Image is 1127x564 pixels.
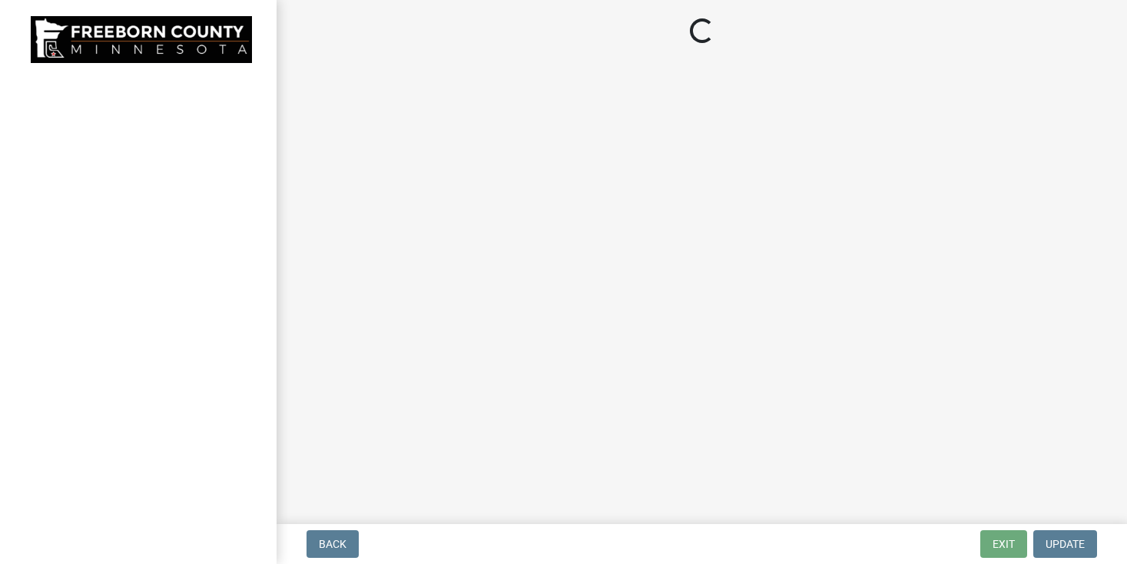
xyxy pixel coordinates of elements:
span: Update [1046,538,1085,550]
button: Update [1033,530,1097,558]
button: Back [307,530,359,558]
span: Back [319,538,346,550]
img: Freeborn County, Minnesota [31,16,252,63]
button: Exit [980,530,1027,558]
